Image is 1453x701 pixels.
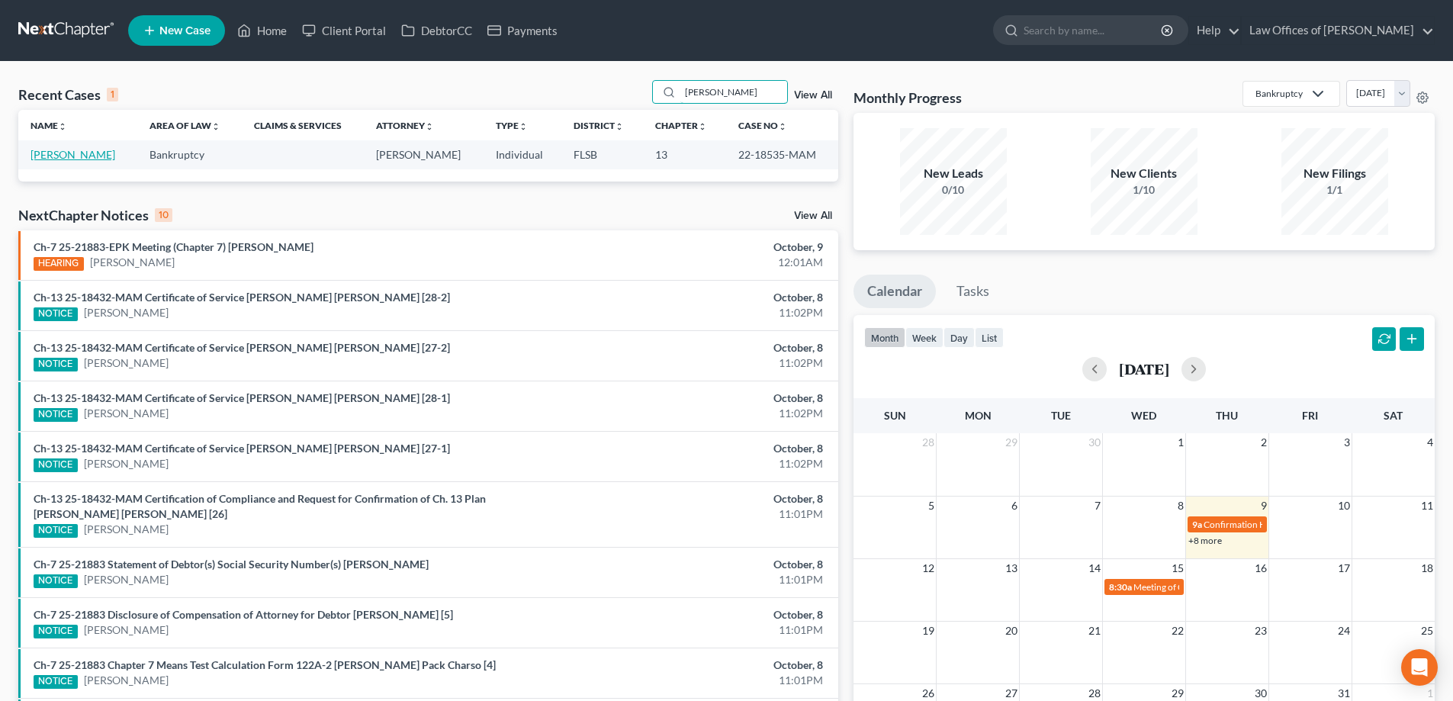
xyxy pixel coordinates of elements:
[34,442,450,455] a: Ch-13 25-18432-MAM Certificate of Service [PERSON_NAME] [PERSON_NAME] [27-1]
[921,622,936,640] span: 19
[155,208,172,222] div: 10
[90,255,175,270] a: [PERSON_NAME]
[943,327,975,348] button: day
[230,17,294,44] a: Home
[1133,581,1303,593] span: Meeting of Creditors for [PERSON_NAME]
[884,409,906,422] span: Sun
[1281,182,1388,198] div: 1/1
[84,406,169,421] a: [PERSON_NAME]
[1087,559,1102,577] span: 14
[480,17,565,44] a: Payments
[975,327,1004,348] button: list
[34,524,78,538] div: NOTICE
[1419,497,1435,515] span: 11
[1087,622,1102,640] span: 21
[943,275,1003,308] a: Tasks
[34,240,313,253] a: Ch-7 25-21883-EPK Meeting (Chapter 7) [PERSON_NAME]
[1093,497,1102,515] span: 7
[1010,497,1019,515] span: 6
[34,341,450,354] a: Ch-13 25-18432-MAM Certificate of Service [PERSON_NAME] [PERSON_NAME] [27-2]
[107,88,118,101] div: 1
[570,456,823,471] div: 11:02PM
[680,81,787,103] input: Search by name...
[1087,433,1102,452] span: 30
[376,120,434,131] a: Attorneyunfold_more
[570,355,823,371] div: 11:02PM
[1302,409,1318,422] span: Fri
[294,17,394,44] a: Client Portal
[34,492,486,520] a: Ch-13 25-18432-MAM Certification of Compliance and Request for Confirmation of Ch. 13 Plan [PERSO...
[1336,622,1352,640] span: 24
[1109,581,1132,593] span: 8:30a
[864,327,905,348] button: month
[84,355,169,371] a: [PERSON_NAME]
[570,607,823,622] div: October, 8
[570,340,823,355] div: October, 8
[1024,16,1163,44] input: Search by name...
[34,574,78,588] div: NOTICE
[921,559,936,577] span: 12
[1426,433,1435,452] span: 4
[1091,165,1197,182] div: New Clients
[34,408,78,422] div: NOTICE
[570,305,823,320] div: 11:02PM
[159,25,211,37] span: New Case
[1419,559,1435,577] span: 18
[84,622,169,638] a: [PERSON_NAME]
[425,122,434,131] i: unfold_more
[364,140,483,169] td: [PERSON_NAME]
[31,148,115,161] a: [PERSON_NAME]
[137,140,242,169] td: Bankruptcy
[34,358,78,371] div: NOTICE
[1131,409,1156,422] span: Wed
[900,182,1007,198] div: 0/10
[1204,519,1378,530] span: Confirmation Hearing for [PERSON_NAME]
[31,120,67,131] a: Nameunfold_more
[1188,535,1222,546] a: +8 more
[58,122,67,131] i: unfold_more
[570,506,823,522] div: 11:01PM
[519,122,528,131] i: unfold_more
[34,391,450,404] a: Ch-13 25-18432-MAM Certificate of Service [PERSON_NAME] [PERSON_NAME] [28-1]
[1384,409,1403,422] span: Sat
[1004,433,1019,452] span: 29
[1253,559,1268,577] span: 16
[1051,409,1071,422] span: Tue
[1255,87,1303,100] div: Bankruptcy
[570,673,823,688] div: 11:01PM
[34,625,78,638] div: NOTICE
[211,122,220,131] i: unfold_more
[496,120,528,131] a: Typeunfold_more
[34,257,84,271] div: HEARING
[655,120,707,131] a: Chapterunfold_more
[853,88,962,107] h3: Monthly Progress
[853,275,936,308] a: Calendar
[921,433,936,452] span: 28
[570,491,823,506] div: October, 8
[84,456,169,471] a: [PERSON_NAME]
[900,165,1007,182] div: New Leads
[242,110,365,140] th: Claims & Services
[570,622,823,638] div: 11:01PM
[1004,622,1019,640] span: 20
[570,572,823,587] div: 11:01PM
[1281,165,1388,182] div: New Filings
[574,120,624,131] a: Districtunfold_more
[1419,622,1435,640] span: 25
[1336,497,1352,515] span: 10
[18,85,118,104] div: Recent Cases
[794,211,832,221] a: View All
[484,140,562,169] td: Individual
[570,290,823,305] div: October, 8
[1176,433,1185,452] span: 1
[34,558,429,571] a: Ch-7 25-21883 Statement of Debtor(s) Social Security Number(s) [PERSON_NAME]
[1259,497,1268,515] span: 9
[1192,519,1202,530] span: 9a
[1189,17,1240,44] a: Help
[778,122,787,131] i: unfold_more
[570,658,823,673] div: October, 8
[84,572,169,587] a: [PERSON_NAME]
[1253,622,1268,640] span: 23
[1176,497,1185,515] span: 8
[561,140,643,169] td: FLSB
